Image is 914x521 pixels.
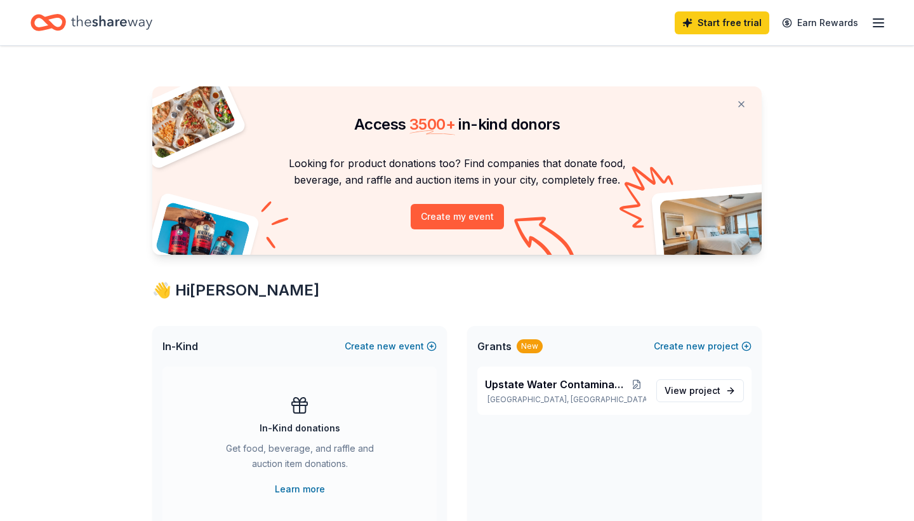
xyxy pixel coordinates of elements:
p: [GEOGRAPHIC_DATA], [GEOGRAPHIC_DATA] [485,395,646,405]
img: Curvy arrow [514,217,578,264]
img: Pizza [138,79,237,160]
div: 👋 Hi [PERSON_NAME] [152,280,762,301]
a: Home [30,8,152,37]
button: Createnewevent [345,339,437,354]
p: Looking for product donations too? Find companies that donate food, beverage, and raffle and auct... [168,155,746,189]
a: Earn Rewards [774,11,866,34]
div: New [517,339,543,353]
button: Create my event [411,204,504,229]
div: Get food, beverage, and raffle and auction item donations. [213,441,386,477]
span: In-Kind [162,339,198,354]
span: project [689,385,720,396]
span: Grants [477,339,512,354]
a: Start free trial [675,11,769,34]
span: new [686,339,705,354]
span: 3500 + [409,115,455,133]
div: In-Kind donations [260,421,340,436]
a: View project [656,379,744,402]
span: Upstate Water Contamination Project [485,377,627,392]
button: Createnewproject [654,339,752,354]
a: Learn more [275,482,325,497]
span: View [665,383,720,398]
span: Access in-kind donors [354,115,560,133]
span: new [377,339,396,354]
